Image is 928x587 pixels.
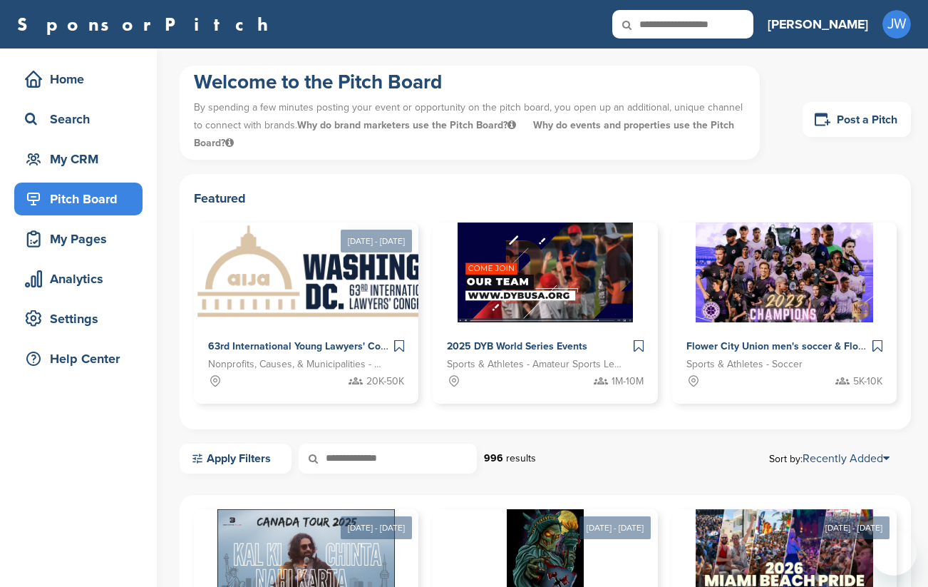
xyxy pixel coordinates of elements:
div: My CRM [21,146,143,172]
iframe: Button to launch messaging window [871,530,917,576]
div: Settings [21,306,143,332]
div: [DATE] - [DATE] [341,516,412,539]
span: 63rd International Young Lawyers' Congress [208,340,411,352]
span: results [506,452,536,464]
img: Sponsorpitch & [696,223,873,322]
a: [PERSON_NAME] [768,9,868,40]
a: My Pages [14,223,143,255]
a: Help Center [14,342,143,375]
a: Post a Pitch [803,102,911,137]
a: [DATE] - [DATE] Sponsorpitch & 63rd International Young Lawyers' Congress Nonprofits, Causes, & M... [194,200,418,404]
span: 2025 DYB World Series Events [447,340,587,352]
div: Search [21,106,143,132]
div: Help Center [21,346,143,372]
div: [DATE] - [DATE] [818,516,890,539]
span: Why do brand marketers use the Pitch Board? [297,119,519,131]
p: By spending a few minutes posting your event or opportunity on the pitch board, you open up an ad... [194,95,746,156]
div: Home [21,66,143,92]
span: Sort by: [769,453,890,464]
span: Sports & Athletes - Amateur Sports Leagues [447,357,622,372]
a: Pitch Board [14,183,143,215]
h3: [PERSON_NAME] [768,14,868,34]
a: Sponsorpitch & 2025 DYB World Series Events Sports & Athletes - Amateur Sports Leagues 1M-10M [433,223,657,404]
h2: Featured [194,188,897,208]
span: 20K-50K [366,374,404,389]
a: Analytics [14,262,143,295]
span: Nonprofits, Causes, & Municipalities - Professional Development [208,357,383,372]
a: SponsorPitch [17,15,277,34]
div: Pitch Board [21,186,143,212]
a: Sponsorpitch & Flower City Union men's soccer & Flower City 1872 women's soccer Sports & Athletes... [672,223,897,404]
div: My Pages [21,226,143,252]
span: Sports & Athletes - Soccer [686,357,803,372]
a: Recently Added [803,451,890,466]
img: Sponsorpitch & [194,223,477,322]
a: My CRM [14,143,143,175]
span: JW [882,10,911,39]
strong: 996 [484,452,503,464]
a: Home [14,63,143,96]
span: 1M-10M [612,374,644,389]
a: Search [14,103,143,136]
a: Settings [14,302,143,335]
h1: Welcome to the Pitch Board [194,69,746,95]
div: [DATE] - [DATE] [579,516,651,539]
div: [DATE] - [DATE] [341,230,412,252]
a: Apply Filters [180,444,292,474]
img: Sponsorpitch & [458,223,634,322]
div: Analytics [21,266,143,292]
span: 5K-10K [853,374,882,389]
